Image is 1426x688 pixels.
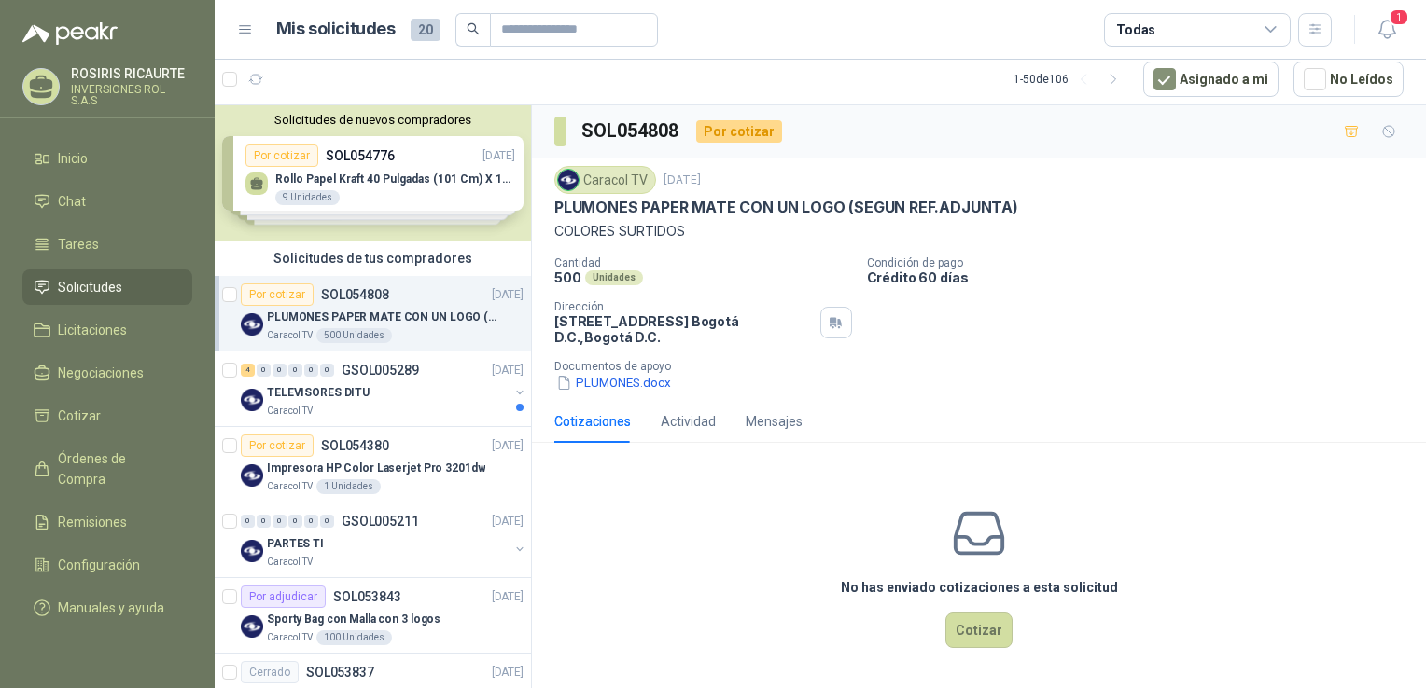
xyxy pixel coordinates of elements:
p: GSOL005289 [342,364,419,377]
div: Cotizaciones [554,411,631,432]
div: Por cotizar [241,434,314,457]
div: Unidades [585,270,643,285]
div: 0 [320,515,334,528]
p: SOL054808 [321,288,389,301]
a: Por cotizarSOL054380[DATE] Company LogoImpresora HP Color Laserjet Pro 3201dwCaracol TV1 Unidades [215,427,531,502]
p: GSOL005211 [342,515,419,528]
button: No Leídos [1293,62,1404,97]
p: Crédito 60 días [867,269,1419,285]
a: Por adjudicarSOL053843[DATE] Company LogoSporty Bag con Malla con 3 logosCaracol TV100 Unidades [215,578,531,654]
p: [DATE] [492,362,524,379]
button: 1 [1370,13,1404,47]
img: Company Logo [558,170,579,190]
p: [DATE] [492,513,524,530]
span: 1 [1389,8,1409,26]
p: SOL054380 [321,439,389,452]
span: Licitaciones [58,320,127,340]
p: Dirección [554,300,813,313]
p: Documentos de apoyo [554,360,1419,373]
a: Solicitudes [22,269,192,305]
div: 100 Unidades [316,630,392,645]
p: SOL053837 [306,666,374,679]
div: 1 Unidades [316,479,381,494]
span: Remisiones [58,512,127,532]
a: Órdenes de Compra [22,441,192,497]
span: 20 [411,19,440,41]
button: PLUMONES.docx [554,373,673,392]
img: Company Logo [241,615,263,638]
h3: SOL054808 [581,117,681,145]
a: Tareas [22,227,192,262]
a: Chat [22,184,192,219]
span: Órdenes de Compra [58,448,175,489]
img: Logo peakr [22,22,118,45]
a: Licitaciones [22,312,192,348]
div: Caracol TV [554,166,656,194]
p: Condición de pago [867,256,1419,269]
div: Mensajes [746,411,803,432]
button: Cotizar [945,612,1013,648]
span: Configuración [58,555,140,575]
div: Todas [1116,20,1155,40]
img: Company Logo [241,389,263,411]
h1: Mis solicitudes [276,16,396,43]
div: Solicitudes de nuevos compradoresPor cotizarSOL054776[DATE] Rollo Papel Kraft 40 Pulgadas (101 Cm... [215,105,531,241]
div: 0 [273,364,287,377]
a: Remisiones [22,504,192,540]
span: Chat [58,191,86,212]
p: [DATE] [492,588,524,606]
div: Actividad [661,411,716,432]
div: 0 [241,515,255,528]
div: 0 [257,364,271,377]
span: Manuales y ayuda [58,598,164,618]
div: 0 [288,364,302,377]
div: 0 [257,515,271,528]
p: [DATE] [492,664,524,681]
a: 0 0 0 0 0 0 GSOL005211[DATE] Company LogoPARTES TICaracol TV [241,510,527,570]
p: ROSIRIS RICAURTE [71,67,192,80]
p: SOL053843 [333,590,401,603]
p: [DATE] [492,286,524,304]
img: Company Logo [241,313,263,336]
button: Solicitudes de nuevos compradores [222,113,524,127]
button: Asignado a mi [1143,62,1279,97]
a: Cotizar [22,398,192,433]
div: 500 Unidades [316,328,392,343]
p: [DATE] [492,437,524,455]
div: Por adjudicar [241,585,326,608]
div: Cerrado [241,661,299,683]
span: search [467,22,480,35]
span: Solicitudes [58,277,122,297]
p: Caracol TV [267,555,313,570]
a: Manuales y ayuda [22,590,192,626]
p: Caracol TV [267,404,313,419]
p: Caracol TV [267,630,313,645]
p: Sporty Bag con Malla con 3 logos [267,611,440,628]
div: 0 [304,515,318,528]
span: Negociaciones [58,363,144,383]
img: Company Logo [241,540,263,562]
p: Impresora HP Color Laserjet Pro 3201dw [267,460,485,477]
div: 0 [304,364,318,377]
p: PLUMONES PAPER MATE CON UN LOGO (SEGUN REF.ADJUNTA) [554,198,1018,217]
p: PARTES TI [267,535,324,553]
div: Por cotizar [241,283,314,306]
p: Caracol TV [267,328,313,343]
div: 0 [273,515,287,528]
a: Inicio [22,141,192,176]
p: Caracol TV [267,479,313,494]
span: Tareas [58,234,99,255]
div: 0 [288,515,302,528]
p: PLUMONES PAPER MATE CON UN LOGO (SEGUN REF.ADJUNTA) [267,309,499,326]
p: 500 [554,269,581,285]
p: INVERSIONES ROL S.A.S [71,84,192,106]
div: Solicitudes de tus compradores [215,241,531,276]
p: Cantidad [554,256,852,269]
a: 4 0 0 0 0 0 GSOL005289[DATE] Company LogoTELEVISORES DITUCaracol TV [241,359,527,419]
div: 4 [241,364,255,377]
img: Company Logo [241,464,263,487]
a: Configuración [22,547,192,583]
p: [DATE] [664,172,701,189]
div: 0 [320,364,334,377]
div: Por cotizar [696,120,782,143]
